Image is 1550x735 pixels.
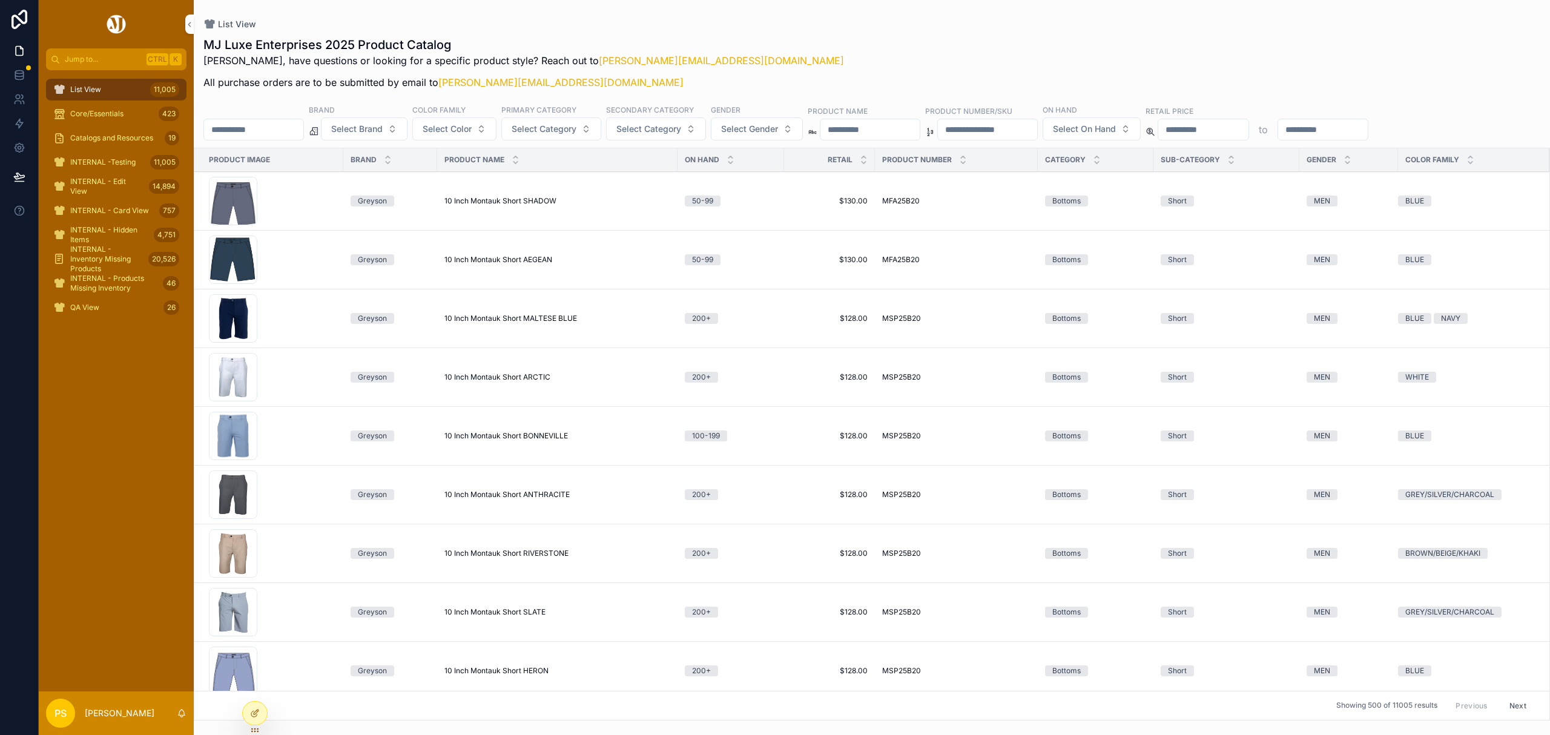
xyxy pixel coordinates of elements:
[1168,313,1187,324] div: Short
[46,103,186,125] a: Core/Essentials423
[685,196,777,206] a: 50-99
[1161,665,1292,676] a: Short
[444,196,556,206] span: 10 Inch Montauk Short SHADOW
[1307,665,1391,676] a: MEN
[828,155,852,165] span: Retail
[444,431,670,441] a: 10 Inch Montauk Short BONNEVILLE
[444,666,670,676] a: 10 Inch Montauk Short HERON
[1168,430,1187,441] div: Short
[882,607,921,617] span: MSP25B20
[438,76,684,88] a: [PERSON_NAME][EMAIL_ADDRESS][DOMAIN_NAME]
[1314,430,1330,441] div: MEN
[882,314,1031,323] a: MSP25B20
[444,549,569,558] span: 10 Inch Montauk Short RIVERSTONE
[1052,254,1081,265] div: Bottoms
[1398,313,1535,324] a: BLUENAVY
[147,53,168,65] span: Ctrl
[882,431,921,441] span: MSP25B20
[692,313,711,324] div: 200+
[1398,665,1535,676] a: BLUE
[1168,254,1187,265] div: Short
[351,254,430,265] a: Greyson
[1146,105,1193,116] label: Retail Price
[692,254,713,265] div: 50-99
[1043,117,1141,140] button: Select Button
[1045,665,1146,676] a: Bottoms
[882,666,1031,676] a: MSP25B20
[501,117,601,140] button: Select Button
[203,75,844,90] p: All purchase orders are to be submitted by email to
[444,255,552,265] span: 10 Inch Montauk Short AEGEAN
[70,85,101,94] span: List View
[791,255,868,265] span: $130.00
[46,272,186,294] a: INTERNAL - Products Missing Inventory46
[882,666,921,676] span: MSP25B20
[412,117,496,140] button: Select Button
[692,607,711,618] div: 200+
[1045,196,1146,206] a: Bottoms
[685,430,777,441] a: 100-199
[882,372,921,382] span: MSP25B20
[358,430,387,441] div: Greyson
[70,109,124,119] span: Core/Essentials
[791,196,868,206] span: $130.00
[46,127,186,149] a: Catalogs and Resources19
[1052,430,1081,441] div: Bottoms
[882,372,1031,382] a: MSP25B20
[1314,665,1330,676] div: MEN
[791,490,868,499] span: $128.00
[444,607,546,617] span: 10 Inch Montauk Short SLATE
[1168,665,1187,676] div: Short
[692,548,711,559] div: 200+
[606,117,706,140] button: Select Button
[412,104,466,115] label: Color Family
[791,431,868,441] span: $128.00
[321,117,407,140] button: Select Button
[692,489,711,500] div: 200+
[1052,372,1081,383] div: Bottoms
[351,155,377,165] span: Brand
[616,123,681,135] span: Select Category
[1052,196,1081,206] div: Bottoms
[1405,372,1429,383] div: WHITE
[1168,489,1187,500] div: Short
[692,372,711,383] div: 200+
[1052,607,1081,618] div: Bottoms
[358,607,387,618] div: Greyson
[1052,665,1081,676] div: Bottoms
[1398,430,1535,441] a: BLUE
[882,314,921,323] span: MSP25B20
[444,255,670,265] a: 10 Inch Montauk Short AEGEAN
[444,607,670,617] a: 10 Inch Montauk Short SLATE
[444,490,570,499] span: 10 Inch Montauk Short ANTHRACITE
[1161,155,1220,165] span: Sub-Category
[791,607,868,617] span: $128.00
[692,430,720,441] div: 100-199
[70,303,99,312] span: QA View
[882,155,952,165] span: Product Number
[46,248,186,270] a: INTERNAL - Inventory Missing Products20,526
[171,54,180,64] span: K
[70,206,149,216] span: INTERNAL - Card View
[46,79,186,101] a: List View11,005
[444,549,670,558] a: 10 Inch Montauk Short RIVERSTONE
[721,123,778,135] span: Select Gender
[925,105,1012,116] label: Product Number/SKU
[1045,313,1146,324] a: Bottoms
[209,155,270,165] span: Product Image
[1314,489,1330,500] div: MEN
[444,155,504,165] span: Product Name
[1307,430,1391,441] a: MEN
[1161,254,1292,265] a: Short
[791,314,868,323] span: $128.00
[1307,489,1391,500] a: MEN
[606,104,694,115] label: Secondary Category
[1398,372,1535,383] a: WHITE
[791,549,868,558] a: $128.00
[148,252,179,266] div: 20,526
[1314,254,1330,265] div: MEN
[70,177,144,196] span: INTERNAL - Edit View
[1307,254,1391,265] a: MEN
[159,203,179,218] div: 757
[70,274,158,293] span: INTERNAL - Products Missing Inventory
